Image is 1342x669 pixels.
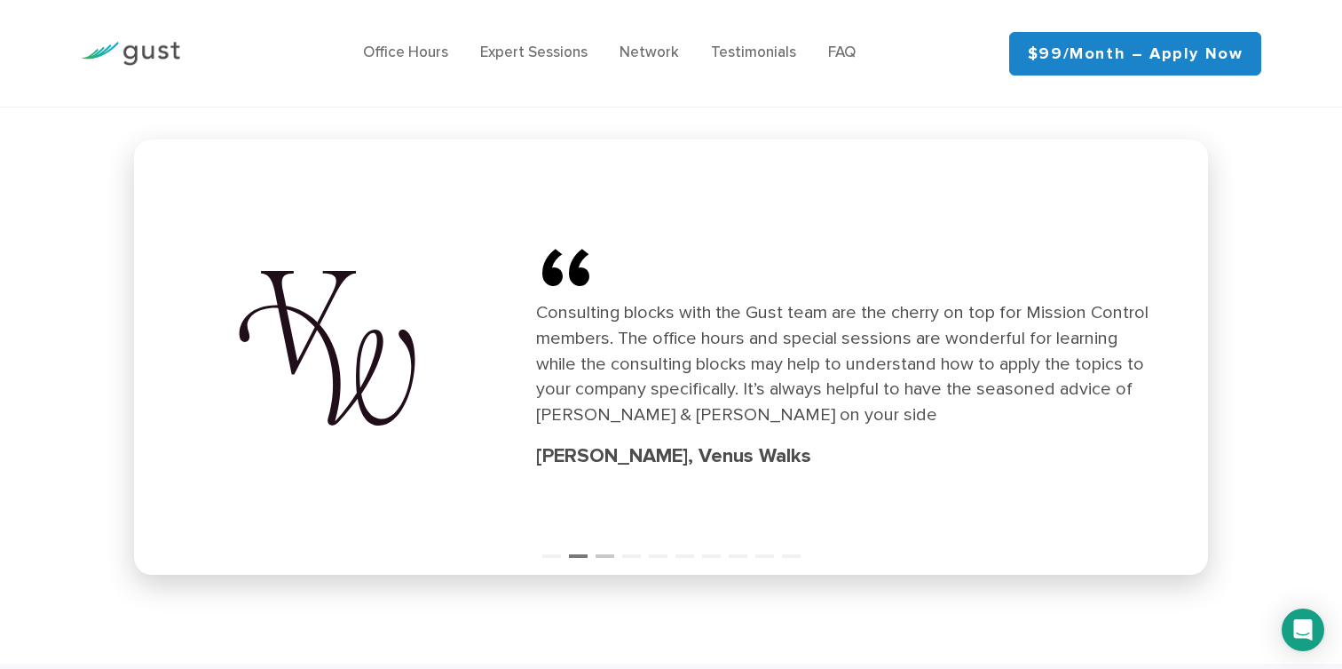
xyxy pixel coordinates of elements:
a: Testimonials [711,44,796,61]
button: 1 of 10 [542,539,560,557]
span: “ [536,243,678,300]
a: Expert Sessions [480,44,588,61]
button: 7 of 10 [702,539,720,557]
button: 4 of 10 [622,539,640,557]
button: 9 of 10 [755,539,773,557]
button: 8 of 10 [729,539,746,557]
img: venus walks logo [189,251,465,446]
a: $99/month – Apply Now [1009,32,1262,76]
button: 6 of 10 [675,539,693,557]
a: Office Hours [363,44,448,61]
button: 5 of 10 [649,539,667,557]
img: Gust Logo [81,42,180,66]
div: [PERSON_NAME], Venus Walks [536,442,1153,471]
a: Network [620,44,679,61]
div: Open Intercom Messenger [1282,609,1324,651]
button: 10 of 10 [782,539,800,557]
button: 3 of 10 [596,539,613,557]
div: Consulting blocks with the Gust team are the cherry on top for Mission Control members. The offic... [536,300,1153,428]
button: 2 of 10 [569,539,587,557]
a: FAQ [828,44,856,61]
